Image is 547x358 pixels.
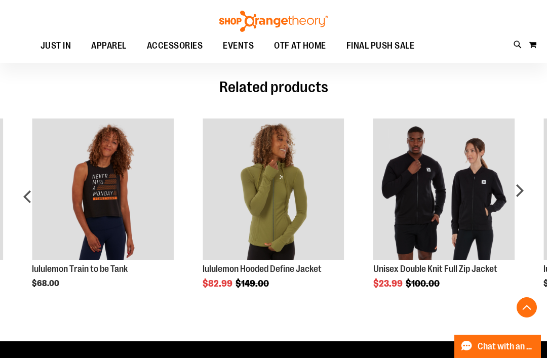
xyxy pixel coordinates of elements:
span: APPAREL [91,34,127,57]
a: lululemon Train to be Tank [32,264,128,274]
span: $149.00 [236,279,270,289]
a: APPAREL [81,34,137,57]
span: $100.00 [406,279,441,289]
span: $68.00 [32,279,61,288]
a: Product Page Link [32,118,174,262]
span: OTF AT HOME [274,34,326,57]
button: Chat with an Expert [454,335,541,358]
div: prev [18,103,38,299]
a: FINAL PUSH SALE [336,34,425,58]
span: JUST IN [41,34,71,57]
a: ACCESSORIES [137,34,213,58]
span: Related products [219,78,328,96]
a: lululemon Hooded Define Jacket [203,264,322,274]
img: Product image for Unisex Double Knit Full Zip Jacket [373,118,515,260]
a: EVENTS [213,34,264,58]
img: Product image for lululemon Train to be Tank [32,118,174,260]
span: $23.99 [373,279,404,289]
span: ACCESSORIES [147,34,203,57]
a: OTF AT HOME [264,34,336,58]
a: Unisex Double Knit Full Zip Jacket [373,264,497,274]
button: Back To Top [517,297,537,317]
span: Chat with an Expert [478,342,535,351]
div: next [509,103,529,299]
img: Shop Orangetheory [218,11,329,32]
a: Product Page Link [203,118,344,262]
img: Product image for lululemon Hooded Define Jacket [203,118,344,260]
a: JUST IN [30,34,82,58]
a: Product Page Link [373,118,515,262]
span: $82.99 [203,279,234,289]
span: FINAL PUSH SALE [346,34,415,57]
span: EVENTS [223,34,254,57]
